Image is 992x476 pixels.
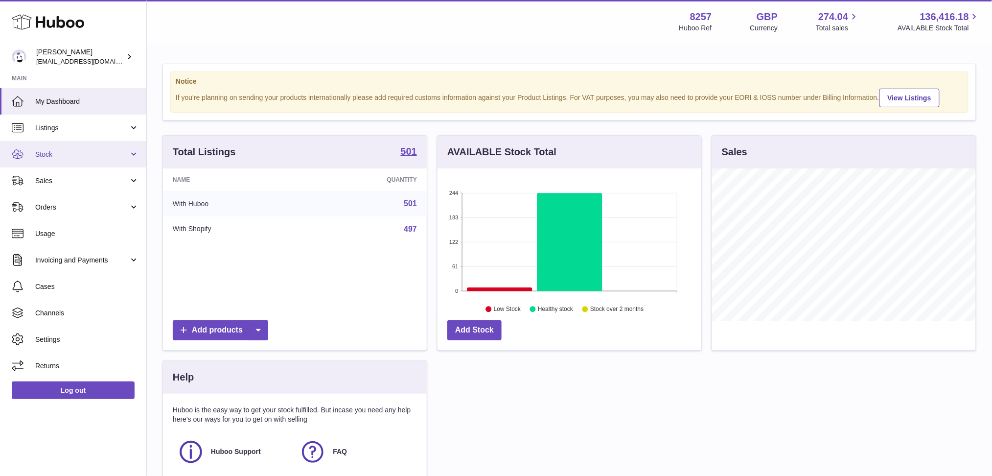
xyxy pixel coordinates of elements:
span: FAQ [333,447,347,456]
text: 244 [449,190,458,196]
text: Low Stock [494,306,521,313]
strong: Notice [176,77,963,86]
a: View Listings [879,89,940,107]
text: 122 [449,239,458,245]
span: Invoicing and Payments [35,256,129,265]
div: Currency [750,24,778,33]
a: Log out [12,381,135,399]
span: AVAILABLE Stock Total [898,24,980,33]
text: Healthy stock [538,306,574,313]
h3: AVAILABLE Stock Total [447,145,556,159]
a: Add Stock [447,320,502,340]
h3: Total Listings [173,145,236,159]
h3: Help [173,371,194,384]
div: Huboo Ref [679,24,712,33]
span: Settings [35,335,139,344]
span: Cases [35,282,139,291]
span: 274.04 [818,10,848,24]
span: Channels [35,309,139,318]
span: Returns [35,361,139,371]
span: 136,416.18 [920,10,969,24]
span: Orders [35,203,129,212]
img: don@skinsgolf.com [12,49,26,64]
span: Sales [35,176,129,186]
span: Total sales [816,24,859,33]
a: Huboo Support [178,439,290,465]
div: [PERSON_NAME] [36,48,124,66]
text: Stock over 2 months [590,306,644,313]
th: Quantity [305,168,427,191]
div: If you're planning on sending your products internationally please add required customs informati... [176,87,963,107]
a: 136,416.18 AVAILABLE Stock Total [898,10,980,33]
th: Name [163,168,305,191]
strong: GBP [757,10,778,24]
a: 274.04 Total sales [816,10,859,33]
span: Usage [35,229,139,238]
strong: 501 [401,146,417,156]
span: Huboo Support [211,447,261,456]
text: 183 [449,214,458,220]
td: With Huboo [163,191,305,216]
span: Listings [35,123,129,133]
a: 497 [404,225,417,233]
strong: 8257 [690,10,712,24]
a: Add products [173,320,268,340]
text: 61 [452,263,458,269]
span: [EMAIL_ADDRESS][DOMAIN_NAME] [36,57,144,65]
span: Stock [35,150,129,159]
a: 501 [401,146,417,158]
h3: Sales [722,145,747,159]
text: 0 [455,288,458,294]
span: My Dashboard [35,97,139,106]
a: 501 [404,199,417,208]
a: FAQ [300,439,412,465]
td: With Shopify [163,216,305,242]
p: Huboo is the easy way to get your stock fulfilled. But incase you need any help here's our ways f... [173,405,417,424]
